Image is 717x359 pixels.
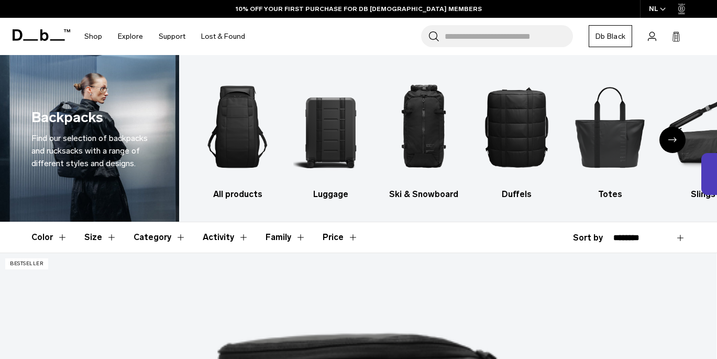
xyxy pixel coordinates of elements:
button: Toggle Filter [266,222,306,253]
img: Db [572,71,647,183]
a: Lost & Found [201,18,245,55]
button: Toggle Filter [31,222,68,253]
button: Toggle Filter [203,222,249,253]
li: 1 / 10 [200,71,275,201]
h3: Ski & Snowboard [387,188,461,201]
img: Db [293,71,368,183]
nav: Main Navigation [76,18,253,55]
a: Db Duffels [479,71,554,201]
h3: Luggage [293,188,368,201]
h3: Duffels [479,188,554,201]
li: 3 / 10 [387,71,461,201]
a: Shop [84,18,102,55]
button: Toggle Filter [134,222,186,253]
a: Db Ski & Snowboard [387,71,461,201]
h1: Backpacks [31,107,103,128]
a: Explore [118,18,143,55]
img: Db [200,71,275,183]
a: Db Totes [572,71,647,201]
h3: Totes [572,188,647,201]
li: 2 / 10 [293,71,368,201]
li: 5 / 10 [572,71,647,201]
span: Find our selection of backpacks and rucksacks with a range of different styles and designs. [31,133,148,168]
a: Db Luggage [293,71,368,201]
img: Db [387,71,461,183]
img: Db [479,71,554,183]
h3: All products [200,188,275,201]
p: Bestseller [5,258,48,269]
li: 4 / 10 [479,71,554,201]
a: Db Black [589,25,632,47]
a: Db All products [200,71,275,201]
a: 10% OFF YOUR FIRST PURCHASE FOR DB [DEMOGRAPHIC_DATA] MEMBERS [236,4,482,14]
a: Support [159,18,185,55]
div: Next slide [659,127,686,153]
button: Toggle Filter [84,222,117,253]
button: Toggle Price [323,222,358,253]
